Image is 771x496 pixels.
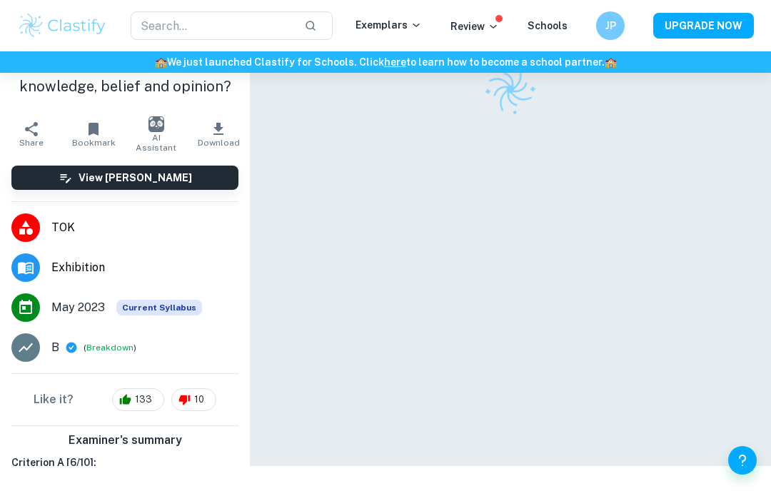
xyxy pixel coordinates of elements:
[528,20,568,31] a: Schools
[11,54,238,97] h1: How can we distinguish between knowledge, belief and opinion?
[63,114,126,154] button: Bookmark
[51,339,59,356] p: B
[188,114,251,154] button: Download
[51,219,238,236] span: TOK
[155,56,167,68] span: 🏫
[6,432,244,449] h6: Examiner's summary
[596,11,625,40] button: JP
[19,138,44,148] span: Share
[356,17,422,33] p: Exemplars
[116,300,202,315] span: Current Syllabus
[112,388,164,411] div: 133
[133,133,179,153] span: AI Assistant
[450,19,499,34] p: Review
[51,259,238,276] span: Exhibition
[3,54,768,70] h6: We just launched Clastify for Schools. Click to learn how to become a school partner.
[603,18,619,34] h6: JP
[131,11,293,40] input: Search...
[11,166,238,190] button: View [PERSON_NAME]
[186,393,212,408] span: 10
[605,56,617,68] span: 🏫
[171,388,216,411] div: 10
[72,138,116,148] span: Bookmark
[11,455,238,470] h6: Criterion A [ 6 / 10 ]:
[148,116,164,132] img: AI Assistant
[116,300,202,315] div: This exemplar is based on the current syllabus. Feel free to refer to it for inspiration/ideas wh...
[86,342,133,355] button: Breakdown
[728,446,757,475] button: Help and Feedback
[127,393,160,408] span: 133
[34,391,74,408] h6: Like it?
[79,170,192,186] h6: View [PERSON_NAME]
[384,56,406,68] a: here
[17,11,108,40] img: Clastify logo
[475,54,545,124] img: Clastify logo
[125,114,188,154] button: AI Assistant
[51,299,105,316] span: May 2023
[198,138,240,148] span: Download
[84,341,136,355] span: ( )
[653,13,754,39] button: UPGRADE NOW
